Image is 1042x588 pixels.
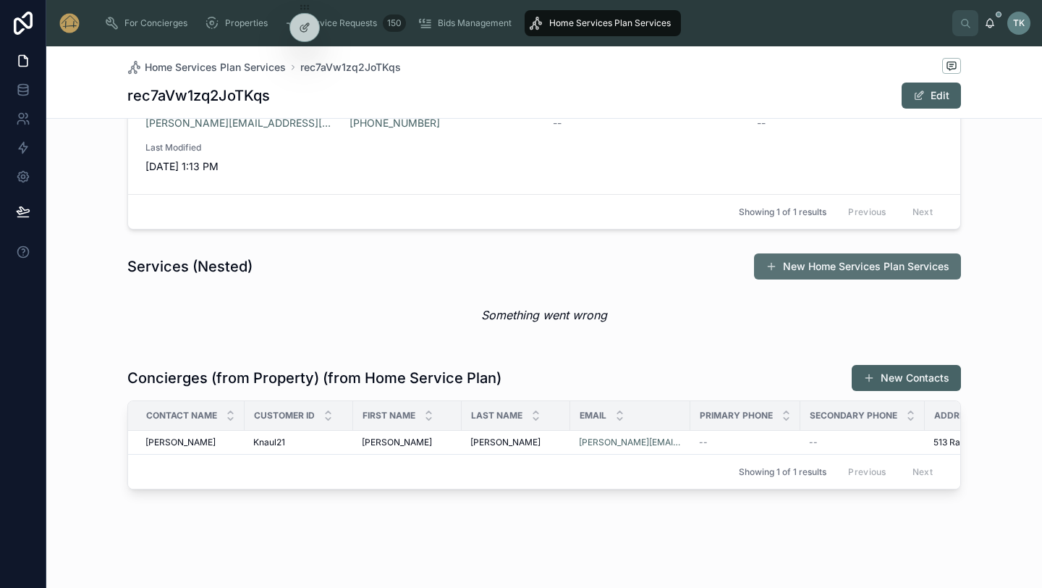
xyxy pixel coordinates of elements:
[809,437,818,448] span: --
[305,17,377,29] span: Service Requests
[525,10,681,36] a: Home Services Plan Services
[100,10,198,36] a: For Concierges
[902,83,961,109] button: Edit
[383,14,406,32] div: 150
[470,437,562,448] a: [PERSON_NAME]
[700,410,773,421] span: Primary Phone
[471,410,522,421] span: Last Name
[481,306,607,324] em: Something went wrong
[145,142,332,154] span: Last Modified
[699,437,792,448] a: --
[93,7,952,39] div: scrollable content
[362,437,453,448] a: [PERSON_NAME]
[145,159,332,174] span: [DATE] 1:13 PM
[413,10,522,36] a: Bids Management
[739,466,826,478] span: Showing 1 of 1 results
[363,410,415,421] span: First Name
[225,17,268,29] span: Properties
[254,410,315,421] span: Customer ID
[200,10,278,36] a: Properties
[757,116,766,130] span: --
[754,253,961,280] button: New Home Services Plan Services
[253,437,344,448] a: Knaul21
[58,12,81,35] img: App logo
[1013,17,1025,29] span: TK
[127,256,253,277] h1: Services (Nested)
[852,365,961,391] button: New Contacts
[699,437,708,448] span: --
[579,437,682,448] a: [PERSON_NAME][EMAIL_ADDRESS][DOMAIN_NAME]
[809,437,916,448] a: --
[127,368,501,388] h1: Concierges (from Property) (from Home Service Plan)
[281,10,410,36] a: Service Requests150
[127,60,286,75] a: Home Services Plan Services
[362,437,432,448] span: [PERSON_NAME]
[934,410,976,421] span: Address
[127,85,270,106] h1: rec7aVw1zq2JoTKqs
[553,116,562,130] span: --
[145,437,236,448] a: [PERSON_NAME]
[145,60,286,75] span: Home Services Plan Services
[739,206,826,218] span: Showing 1 of 1 results
[933,437,978,448] span: 513 Ravine
[350,116,440,130] a: [PHONE_NUMBER]
[580,410,606,421] span: Email
[124,17,187,29] span: For Concierges
[933,437,1025,448] a: 513 Ravine
[145,116,332,130] a: [PERSON_NAME][EMAIL_ADDRESS][PERSON_NAME][DOMAIN_NAME]
[438,17,512,29] span: Bids Management
[470,437,541,448] span: [PERSON_NAME]
[253,437,285,448] span: Knaul21
[145,437,216,448] span: [PERSON_NAME]
[810,410,897,421] span: Secondary Phone
[146,410,217,421] span: Contact Name
[549,17,671,29] span: Home Services Plan Services
[300,60,401,75] a: rec7aVw1zq2JoTKqs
